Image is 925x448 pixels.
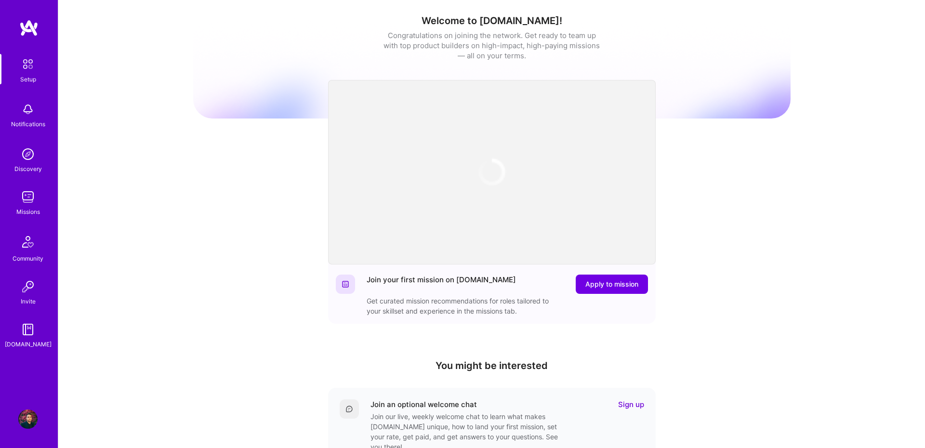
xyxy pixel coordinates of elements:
img: bell [18,100,38,119]
img: Invite [18,277,38,296]
img: Community [16,230,40,253]
h1: Welcome to [DOMAIN_NAME]! [193,15,791,26]
span: Apply to mission [585,279,638,289]
iframe: video [328,80,656,264]
img: discovery [18,145,38,164]
div: Get curated mission recommendations for roles tailored to your skillset and experience in the mis... [367,296,559,316]
div: Community [13,253,43,264]
div: Notifications [11,119,45,129]
a: User Avatar [16,409,40,429]
img: loading [475,155,509,189]
img: setup [18,54,38,74]
img: teamwork [18,187,38,207]
div: Missions [16,207,40,217]
img: User Avatar [18,409,38,429]
div: Join your first mission on [DOMAIN_NAME] [367,275,516,294]
button: Apply to mission [576,275,648,294]
img: logo [19,19,39,37]
a: Sign up [618,399,644,409]
h4: You might be interested [328,360,656,371]
img: guide book [18,320,38,339]
div: Join an optional welcome chat [370,399,477,409]
div: [DOMAIN_NAME] [5,339,52,349]
div: Invite [21,296,36,306]
div: Congratulations on joining the network. Get ready to team up with top product builders on high-im... [383,30,600,61]
div: Discovery [14,164,42,174]
img: Comment [345,405,353,413]
div: Setup [20,74,36,84]
img: Website [342,280,349,288]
